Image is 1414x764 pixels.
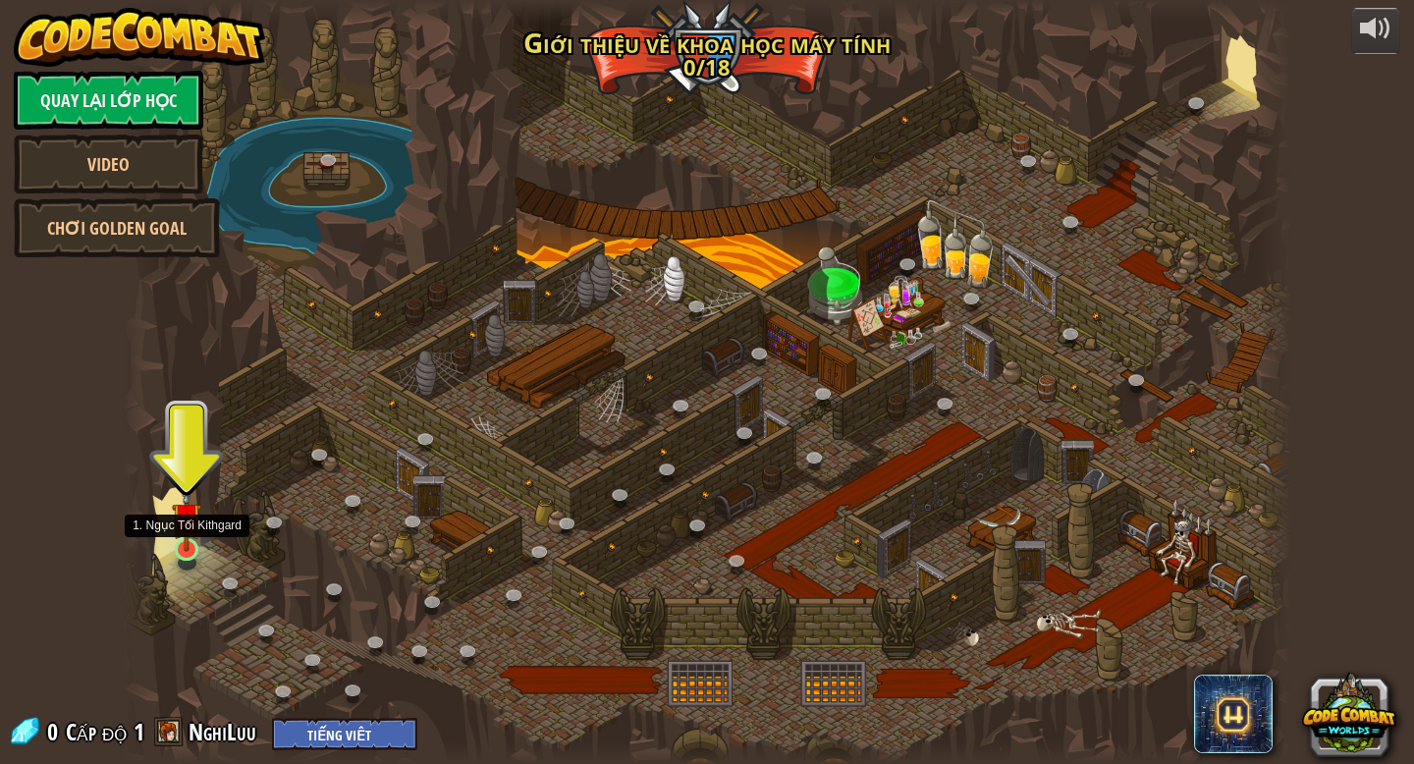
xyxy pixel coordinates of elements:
span: 1 [134,716,144,747]
button: Tùy chỉnh âm lượng [1351,8,1400,54]
a: Chơi Golden Goal [14,198,220,257]
a: Quay lại Lớp Học [14,71,203,130]
a: Video [14,135,203,193]
span: 0 [47,716,64,747]
img: level-banner-unstarted.png [172,483,201,551]
a: NghiLuu [189,716,262,747]
span: Cấp độ [66,716,127,748]
img: CodeCombat - Learn how to code by playing a game [14,8,265,67]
